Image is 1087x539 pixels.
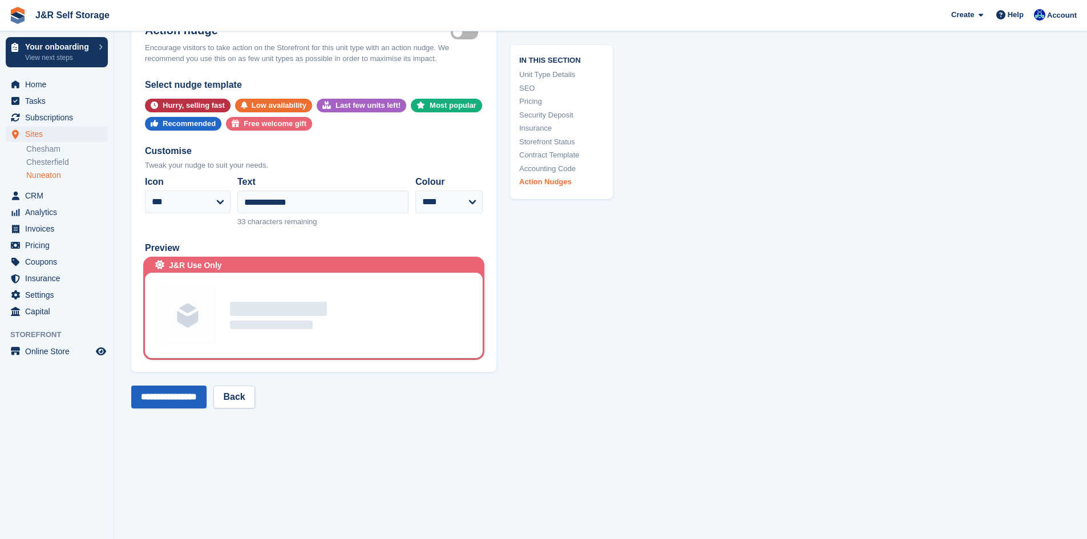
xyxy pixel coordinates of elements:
[26,157,108,168] a: Chesterfield
[430,99,476,112] div: Most popular
[519,54,604,64] span: In this section
[6,188,108,204] a: menu
[6,37,108,67] a: Your onboarding View next steps
[25,343,94,359] span: Online Store
[1008,9,1024,21] span: Help
[25,287,94,303] span: Settings
[248,217,317,226] span: characters remaining
[336,99,401,112] div: Last few units left!
[519,163,604,174] a: Accounting Code
[94,345,108,358] a: Preview store
[145,144,483,158] div: Customise
[451,31,483,33] label: Is active
[9,7,26,24] img: stora-icon-8386f47178a22dfd0bd8f6a31ec36ba5ce8667c1dd55bd0f319d3a0aa187defe.svg
[25,270,94,286] span: Insurance
[317,99,406,112] button: Last few units left!
[411,99,482,112] button: Most popular
[159,287,216,344] img: Unit group image placeholder
[519,109,604,120] a: Security Deposit
[25,204,94,220] span: Analytics
[6,76,108,92] a: menu
[6,270,108,286] a: menu
[10,329,114,341] span: Storefront
[519,123,604,134] a: Insurance
[26,170,108,181] a: Nuneaton
[244,117,306,131] div: Free welcome gift
[235,99,312,112] button: Low availability
[519,176,604,188] a: Action Nudges
[519,96,604,107] a: Pricing
[6,93,108,109] a: menu
[519,149,604,161] a: Contract Template
[6,110,108,125] a: menu
[237,217,245,226] span: 33
[25,221,94,237] span: Invoices
[6,126,108,142] a: menu
[6,287,108,303] a: menu
[213,386,254,408] a: Back
[145,99,231,112] button: Hurry, selling fast
[1047,10,1077,21] span: Account
[6,237,108,253] a: menu
[145,42,483,64] div: Encourage visitors to take action on the Storefront for this unit type with an action nudge. We r...
[6,221,108,237] a: menu
[6,254,108,270] a: menu
[169,260,222,271] div: J&R Use Only
[25,110,94,125] span: Subscriptions
[25,52,93,63] p: View next steps
[519,136,604,147] a: Storefront Status
[145,241,483,255] div: Preview
[25,126,94,142] span: Sites
[1034,9,1045,21] img: Steve Revell
[6,204,108,220] a: menu
[25,254,94,270] span: Coupons
[163,99,225,112] div: Hurry, selling fast
[31,6,114,25] a: J&R Self Storage
[145,78,483,92] div: Select nudge template
[145,175,231,189] label: Icon
[25,43,93,51] p: Your onboarding
[252,99,306,112] div: Low availability
[26,144,108,155] a: Chesham
[519,69,604,80] a: Unit Type Details
[145,160,483,171] div: Tweak your nudge to suit your needs.
[25,303,94,319] span: Capital
[163,117,216,131] div: Recommended
[237,175,409,189] label: Text
[226,117,312,131] button: Free welcome gift
[6,343,108,359] a: menu
[145,117,221,131] button: Recommended
[25,93,94,109] span: Tasks
[415,175,483,189] label: Colour
[25,188,94,204] span: CRM
[25,76,94,92] span: Home
[6,303,108,319] a: menu
[519,82,604,94] a: SEO
[25,237,94,253] span: Pricing
[951,9,974,21] span: Create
